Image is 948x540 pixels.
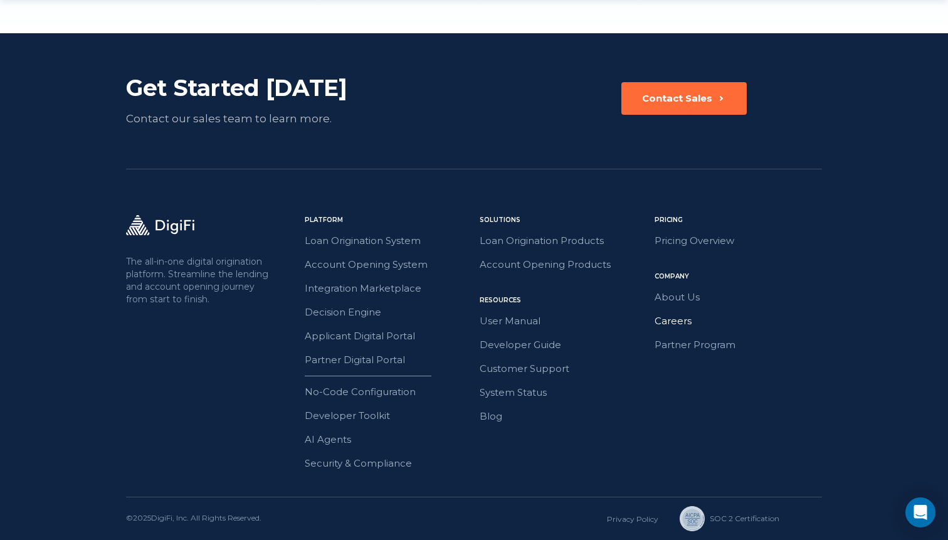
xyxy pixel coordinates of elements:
a: No-Code Configuration [305,384,472,400]
button: Contact Sales [621,82,747,115]
a: System Status [480,384,647,401]
div: Solutions [480,215,647,225]
div: Company [655,272,822,282]
a: Blog [480,408,647,425]
div: SOC 2 Сertification [710,513,779,524]
a: AI Agents [305,431,472,448]
a: Applicant Digital Portal [305,328,472,344]
a: Partner Program [655,337,822,353]
div: Pricing [655,215,822,225]
a: Security & Compliance [305,455,472,472]
a: Loan Origination System [305,233,472,249]
p: The all-in-one digital origination platform. Streamline the lending and account opening journey f... [126,255,271,305]
div: Open Intercom Messenger [905,497,935,527]
a: Account Opening System [305,257,472,273]
a: Contact Sales [621,82,747,127]
a: Decision Engine [305,304,472,320]
a: Privacy Policy [607,514,658,524]
div: Get Started [DATE] [126,73,405,102]
div: Platform [305,215,472,225]
a: Customer Support [480,361,647,377]
a: Developer Guide [480,337,647,353]
div: Contact Sales [642,92,712,105]
a: SOC 2 Сertification [680,506,763,531]
a: User Manual [480,313,647,329]
div: Resources [480,295,647,305]
a: About Us [655,289,822,305]
div: © 2025 DigiFi, Inc. All Rights Reserved. [126,512,261,525]
a: Developer Toolkit [305,408,472,424]
a: Integration Marketplace [305,280,472,297]
a: Account Opening Products [480,257,647,273]
a: Loan Origination Products [480,233,647,249]
div: Contact our sales team to learn more. [126,110,405,127]
a: Pricing Overview [655,233,822,249]
a: Careers [655,313,822,329]
a: Partner Digital Portal [305,352,472,368]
